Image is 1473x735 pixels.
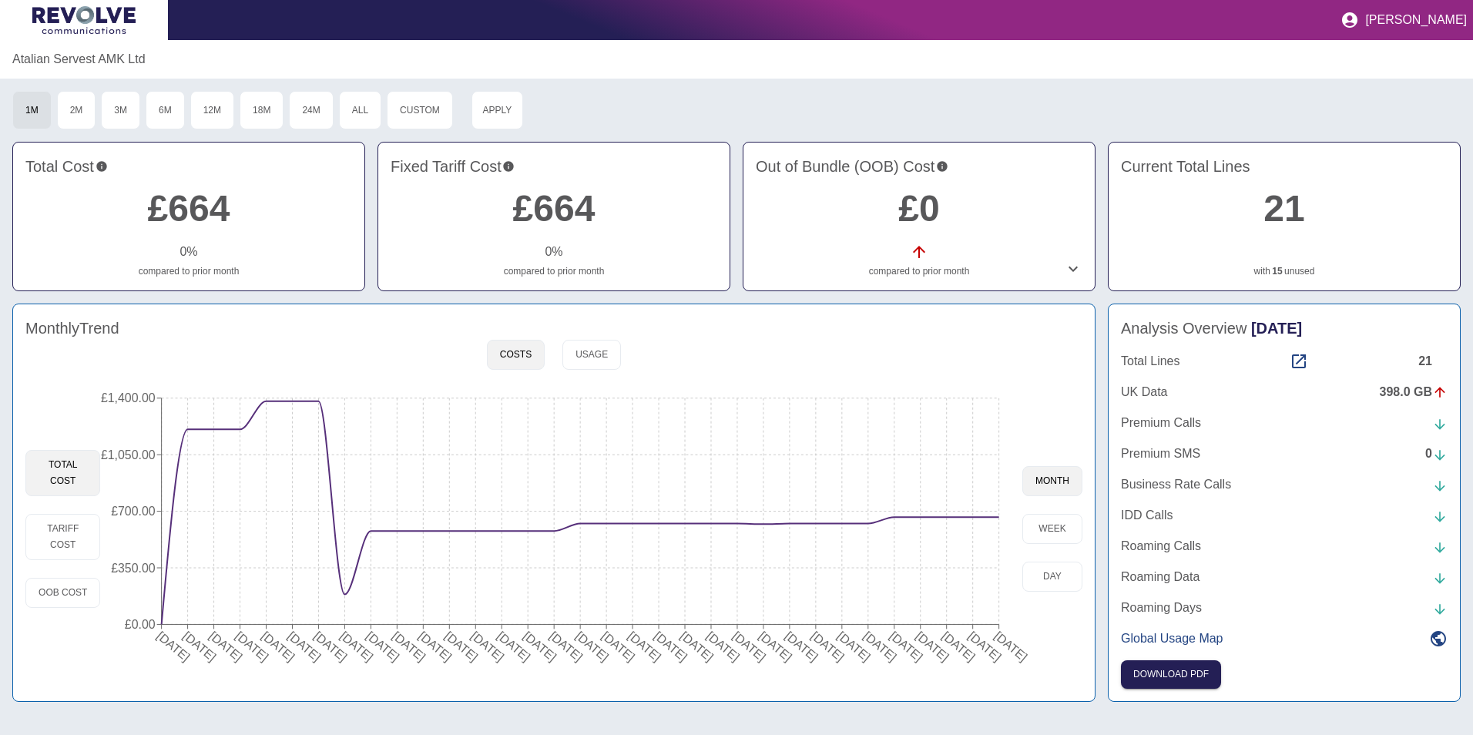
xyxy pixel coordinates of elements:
[1121,352,1180,371] p: Total Lines
[391,264,717,278] p: compared to prior month
[471,91,523,129] button: Apply
[1121,475,1448,494] a: Business Rate Calls
[1121,599,1448,617] a: Roaming Days
[207,629,245,663] tspan: [DATE]
[756,155,1082,178] h4: Out of Bundle (OOB) Cost
[112,562,156,575] tspan: £350.00
[12,91,52,129] button: 1M
[101,91,140,129] button: 3M
[1121,568,1448,586] a: Roaming Data
[1121,264,1448,278] p: with unused
[1121,414,1448,432] a: Premium Calls
[495,629,533,663] tspan: [DATE]
[338,629,376,663] tspan: [DATE]
[25,264,352,278] p: compared to prior month
[1121,629,1448,648] a: Global Usage Map
[1022,562,1082,592] button: day
[32,6,136,34] img: Logo
[96,155,108,178] svg: This is the total charges incurred over 1 months
[391,629,428,663] tspan: [DATE]
[562,340,621,370] button: Usage
[1263,188,1304,229] a: 21
[364,629,402,663] tspan: [DATE]
[260,629,297,663] tspan: [DATE]
[233,629,271,663] tspan: [DATE]
[1251,320,1302,337] span: [DATE]
[1418,352,1448,371] div: 21
[599,629,637,663] tspan: [DATE]
[25,514,100,560] button: Tariff Cost
[704,629,742,663] tspan: [DATE]
[1022,514,1082,544] button: week
[783,629,820,663] tspan: [DATE]
[521,629,559,663] tspan: [DATE]
[940,629,978,663] tspan: [DATE]
[861,629,899,663] tspan: [DATE]
[417,629,455,663] tspan: [DATE]
[1121,537,1201,555] p: Roaming Calls
[678,629,716,663] tspan: [DATE]
[25,450,100,496] button: Total Cost
[155,629,193,663] tspan: [DATE]
[12,50,146,69] a: Atalian Servest AMK Ltd
[312,629,350,663] tspan: [DATE]
[1425,445,1448,463] div: 0
[25,155,352,178] h4: Total Cost
[180,243,197,261] p: 0 %
[1365,13,1467,27] p: [PERSON_NAME]
[1121,317,1448,340] h4: Analysis Overview
[513,188,596,229] a: £664
[487,340,545,370] button: Costs
[1121,568,1200,586] p: Roaming Data
[757,629,794,663] tspan: [DATE]
[652,629,690,663] tspan: [DATE]
[339,91,381,129] button: All
[1121,599,1202,617] p: Roaming Days
[240,91,284,129] button: 18M
[730,629,768,663] tspan: [DATE]
[1121,506,1173,525] p: IDD Calls
[190,91,234,129] button: 12M
[1121,445,1448,463] a: Premium SMS0
[545,243,562,261] p: 0 %
[1121,537,1448,555] a: Roaming Calls
[286,629,324,663] tspan: [DATE]
[1121,383,1167,401] p: UK Data
[25,578,100,608] button: OOB Cost
[57,91,96,129] button: 2M
[1022,466,1082,496] button: month
[1121,414,1201,432] p: Premium Calls
[502,155,515,178] svg: This is your recurring contracted cost
[626,629,663,663] tspan: [DATE]
[914,629,951,663] tspan: [DATE]
[992,629,1030,663] tspan: [DATE]
[387,91,453,129] button: Custom
[148,188,230,229] a: £664
[101,448,156,461] tspan: £1,050.00
[887,629,925,663] tspan: [DATE]
[112,505,156,518] tspan: £700.00
[1121,506,1448,525] a: IDD Calls
[25,317,119,340] h4: Monthly Trend
[1121,475,1231,494] p: Business Rate Calls
[1121,155,1448,178] h4: Current Total Lines
[125,618,156,631] tspan: £0.00
[443,629,481,663] tspan: [DATE]
[289,91,333,129] button: 24M
[835,629,873,663] tspan: [DATE]
[101,391,156,404] tspan: £1,400.00
[1121,660,1221,689] button: Click here to download the most recent invoice. If the current month’s invoice is unavailable, th...
[936,155,948,178] svg: Costs outside of your fixed tariff
[1121,629,1223,648] p: Global Usage Map
[547,629,585,663] tspan: [DATE]
[1380,383,1448,401] div: 398.0 GB
[966,629,1004,663] tspan: [DATE]
[469,629,507,663] tspan: [DATE]
[573,629,611,663] tspan: [DATE]
[1121,445,1200,463] p: Premium SMS
[1121,383,1448,401] a: UK Data398.0 GB
[181,629,219,663] tspan: [DATE]
[1272,264,1282,278] a: 15
[809,629,847,663] tspan: [DATE]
